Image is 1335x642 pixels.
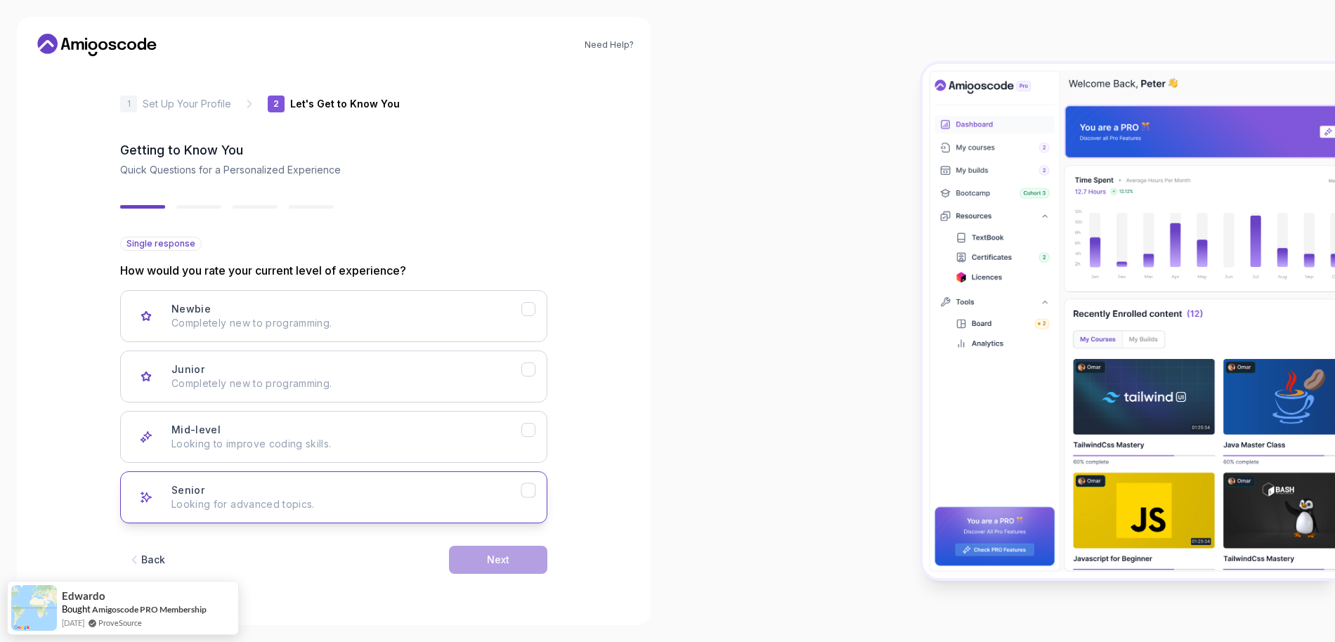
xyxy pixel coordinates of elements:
[62,603,91,615] span: Bought
[120,163,547,177] p: Quick Questions for a Personalized Experience
[120,471,547,523] button: Senior
[120,351,547,402] button: Junior
[120,140,547,160] h2: Getting to Know You
[120,262,547,279] p: How would you rate your current level of experience?
[171,302,211,316] h3: Newbie
[11,585,57,631] img: provesource social proof notification image
[126,238,195,249] span: Single response
[171,316,521,330] p: Completely new to programming.
[171,423,221,437] h3: Mid-level
[171,483,204,497] h3: Senior
[62,617,84,629] span: [DATE]
[92,604,207,615] a: Amigoscode PRO Membership
[171,376,521,391] p: Completely new to programming.
[923,64,1335,577] img: Amigoscode Dashboard
[34,34,160,56] a: Home link
[120,290,547,342] button: Newbie
[120,546,172,574] button: Back
[449,546,547,574] button: Next
[98,617,142,629] a: ProveSource
[273,100,279,108] p: 2
[171,362,204,376] h3: Junior
[120,411,547,463] button: Mid-level
[171,497,521,511] p: Looking for advanced topics.
[141,553,165,567] div: Back
[290,97,400,111] p: Let's Get to Know You
[127,100,131,108] p: 1
[62,590,105,602] span: Edwardo
[487,553,509,567] div: Next
[585,39,634,51] a: Need Help?
[143,97,231,111] p: Set Up Your Profile
[171,437,521,451] p: Looking to improve coding skills.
